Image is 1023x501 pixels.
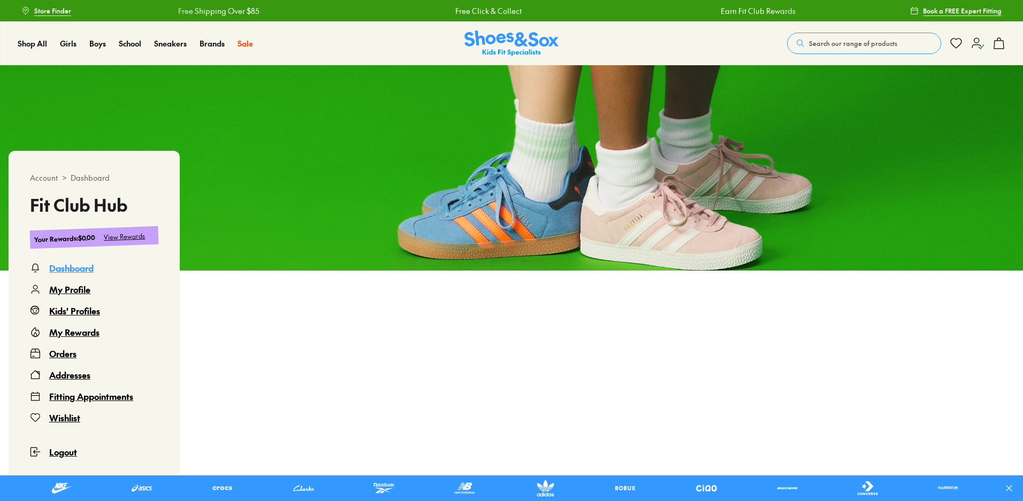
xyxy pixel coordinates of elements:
[60,38,77,49] a: Girls
[30,326,158,338] a: My Rewards
[30,433,158,458] button: Logout
[910,1,1002,20] a: Book a FREE Expert Fitting
[30,172,58,183] span: Account
[49,326,100,338] div: My Rewards
[238,38,253,49] a: Sale
[62,172,66,183] span: >
[104,231,146,242] div: View Rewards
[787,33,941,54] button: Search our range of products
[30,283,158,296] a: My Profile
[34,233,96,244] div: Your Rewards : $0.00
[464,30,559,57] a: Shoes & Sox
[49,446,77,458] span: Logout
[49,347,77,360] div: Orders
[18,38,47,49] a: Shop All
[809,38,897,48] span: Search our range of products
[89,38,106,49] a: Boys
[717,5,792,17] a: Earn Fit Club Rewards
[21,1,71,20] a: Store Finder
[30,261,158,274] a: Dashboard
[30,411,158,424] a: Wishlist
[30,347,158,360] a: Orders
[49,368,90,381] div: Addresses
[154,38,187,49] a: Sneakers
[71,172,110,183] span: Dashboard
[49,283,90,296] div: My Profile
[49,411,80,424] div: Wishlist
[49,261,94,274] div: Dashboard
[200,38,225,49] a: Brands
[452,5,518,17] a: Free Click & Collect
[30,196,158,213] h3: Fit Club Hub
[30,368,158,381] a: Addresses
[923,6,1002,16] span: Book a FREE Expert Fitting
[175,5,256,17] a: Free Shipping Over $85
[34,6,71,16] span: Store Finder
[30,390,158,403] a: Fitting Appointments
[49,304,100,317] div: Kids' Profiles
[30,304,158,317] a: Kids' Profiles
[49,390,133,403] div: Fitting Appointments
[464,30,559,57] img: SNS_Logo_Responsive.svg
[119,38,141,49] a: School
